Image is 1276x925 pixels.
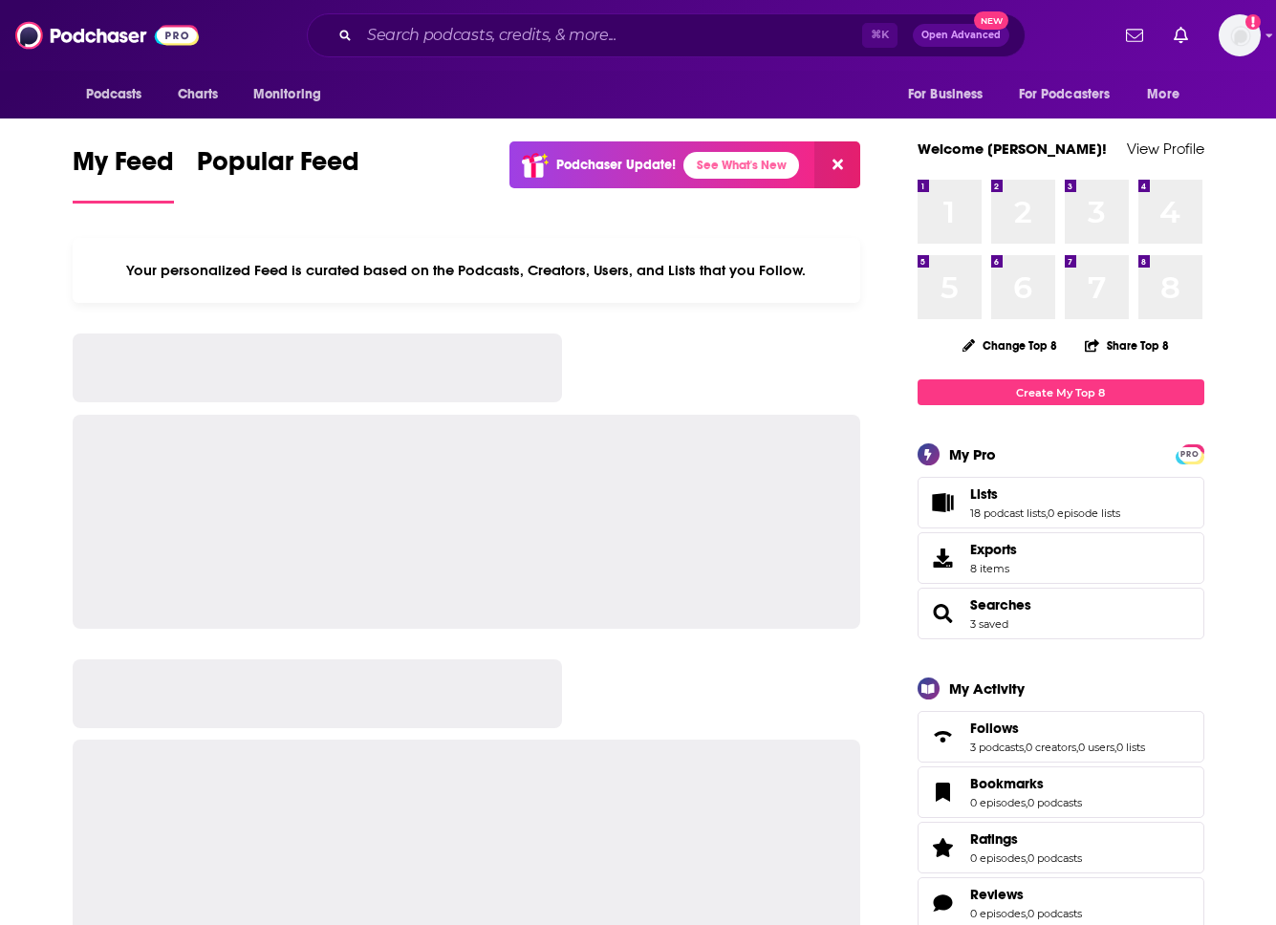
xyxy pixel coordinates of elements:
[924,834,962,861] a: Ratings
[556,157,676,173] p: Podchaser Update!
[197,145,359,204] a: Popular Feed
[970,720,1019,737] span: Follows
[683,152,799,179] a: See What's New
[970,796,1026,809] a: 0 episodes
[1027,796,1082,809] a: 0 podcasts
[86,81,142,108] span: Podcasts
[1147,81,1179,108] span: More
[970,830,1082,848] a: Ratings
[1026,851,1027,865] span: ,
[970,775,1044,792] span: Bookmarks
[165,76,230,113] a: Charts
[970,617,1008,631] a: 3 saved
[73,76,167,113] button: open menu
[1024,741,1026,754] span: ,
[307,13,1026,57] div: Search podcasts, credits, & more...
[918,711,1204,763] span: Follows
[15,17,199,54] img: Podchaser - Follow, Share and Rate Podcasts
[924,779,962,806] a: Bookmarks
[1219,14,1261,56] img: User Profile
[1134,76,1203,113] button: open menu
[970,830,1018,848] span: Ratings
[895,76,1007,113] button: open menu
[970,541,1017,558] span: Exports
[918,822,1204,873] span: Ratings
[970,886,1082,903] a: Reviews
[1179,446,1201,461] a: PRO
[1019,81,1111,108] span: For Podcasters
[970,907,1026,920] a: 0 episodes
[1179,447,1201,462] span: PRO
[73,238,861,303] div: Your personalized Feed is curated based on the Podcasts, Creators, Users, and Lists that you Follow.
[1026,907,1027,920] span: ,
[1046,506,1048,520] span: ,
[918,532,1204,584] a: Exports
[951,333,1070,357] button: Change Top 8
[949,445,996,463] div: My Pro
[970,485,998,503] span: Lists
[924,890,962,916] a: Reviews
[197,145,359,189] span: Popular Feed
[908,81,984,108] span: For Business
[1116,741,1145,754] a: 0 lists
[1076,741,1078,754] span: ,
[1026,796,1027,809] span: ,
[1006,76,1138,113] button: open menu
[1114,741,1116,754] span: ,
[918,140,1107,158] a: Welcome [PERSON_NAME]!
[949,679,1025,698] div: My Activity
[862,23,898,48] span: ⌘ K
[73,145,174,204] a: My Feed
[1026,741,1076,754] a: 0 creators
[1127,140,1204,158] a: View Profile
[1219,14,1261,56] span: Logged in as megcassidy
[359,20,862,51] input: Search podcasts, credits, & more...
[1027,907,1082,920] a: 0 podcasts
[970,741,1024,754] a: 3 podcasts
[1078,741,1114,754] a: 0 users
[970,596,1031,613] a: Searches
[924,489,962,516] a: Lists
[974,11,1008,30] span: New
[1048,506,1120,520] a: 0 episode lists
[253,81,321,108] span: Monitoring
[924,600,962,627] a: Searches
[970,775,1082,792] a: Bookmarks
[918,588,1204,639] span: Searches
[913,24,1009,47] button: Open AdvancedNew
[1118,19,1151,52] a: Show notifications dropdown
[178,81,219,108] span: Charts
[1219,14,1261,56] button: Show profile menu
[73,145,174,189] span: My Feed
[1166,19,1196,52] a: Show notifications dropdown
[1245,14,1261,30] svg: Add a profile image
[1027,851,1082,865] a: 0 podcasts
[921,31,1001,40] span: Open Advanced
[970,851,1026,865] a: 0 episodes
[918,766,1204,818] span: Bookmarks
[924,723,962,750] a: Follows
[970,562,1017,575] span: 8 items
[970,485,1120,503] a: Lists
[970,886,1024,903] span: Reviews
[1084,327,1170,364] button: Share Top 8
[918,379,1204,405] a: Create My Top 8
[924,545,962,571] span: Exports
[970,720,1145,737] a: Follows
[240,76,346,113] button: open menu
[918,477,1204,528] span: Lists
[970,506,1046,520] a: 18 podcast lists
